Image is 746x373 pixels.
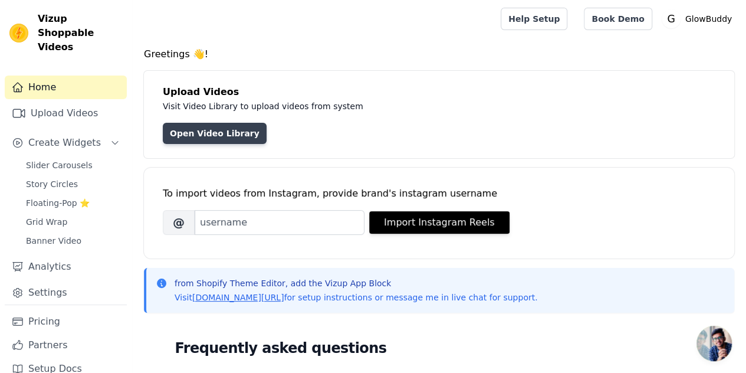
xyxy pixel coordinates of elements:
[9,24,28,42] img: Vizup
[38,12,122,54] span: Vizup Shoppable Videos
[26,197,90,209] span: Floating-Pop ⭐
[5,76,127,99] a: Home
[163,186,715,201] div: To import videos from Instagram, provide brand's instagram username
[28,136,101,150] span: Create Widgets
[667,13,675,25] text: G
[163,99,691,113] p: Visit Video Library to upload videos from system
[369,211,510,234] button: Import Instagram Reels
[5,281,127,305] a: Settings
[26,235,81,247] span: Banner Video
[584,8,652,30] a: Book Demo
[19,214,127,230] a: Grid Wrap
[5,333,127,357] a: Partners
[26,159,93,171] span: Slider Carousels
[5,255,127,279] a: Analytics
[192,293,284,302] a: [DOMAIN_NAME][URL]
[501,8,567,30] a: Help Setup
[662,8,737,30] button: G GlowBuddy
[19,233,127,249] a: Banner Video
[144,47,734,61] h4: Greetings 👋!
[5,102,127,125] a: Upload Videos
[26,216,67,228] span: Grid Wrap
[19,176,127,192] a: Story Circles
[696,326,732,361] div: Open chat
[175,292,537,303] p: Visit for setup instructions or message me in live chat for support.
[26,178,78,190] span: Story Circles
[5,131,127,155] button: Create Widgets
[195,210,364,235] input: username
[163,123,267,144] a: Open Video Library
[163,85,715,99] h4: Upload Videos
[175,336,704,360] h2: Frequently asked questions
[19,195,127,211] a: Floating-Pop ⭐
[19,157,127,174] a: Slider Carousels
[175,277,537,289] p: from Shopify Theme Editor, add the Vizup App Block
[5,310,127,333] a: Pricing
[163,210,195,235] span: @
[681,8,737,30] p: GlowBuddy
